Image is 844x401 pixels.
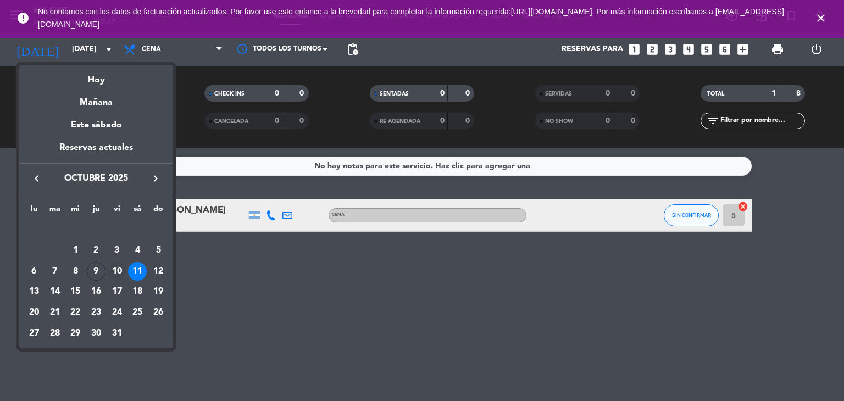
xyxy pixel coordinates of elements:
[25,303,43,322] div: 20
[66,241,85,260] div: 1
[127,203,148,220] th: sábado
[46,262,64,281] div: 7
[24,203,45,220] th: lunes
[127,261,148,282] td: 11 de octubre de 2025
[149,262,168,281] div: 12
[45,302,65,323] td: 21 de octubre de 2025
[65,240,86,261] td: 1 de octubre de 2025
[108,241,126,260] div: 3
[149,172,162,185] i: keyboard_arrow_right
[148,240,169,261] td: 5 de octubre de 2025
[107,323,127,344] td: 31 de octubre de 2025
[45,261,65,282] td: 7 de octubre de 2025
[66,282,85,301] div: 15
[86,240,107,261] td: 2 de octubre de 2025
[127,302,148,323] td: 25 de octubre de 2025
[45,323,65,344] td: 28 de octubre de 2025
[86,323,107,344] td: 30 de octubre de 2025
[128,282,147,301] div: 18
[25,282,43,301] div: 13
[127,240,148,261] td: 4 de octubre de 2025
[46,282,64,301] div: 14
[107,240,127,261] td: 3 de octubre de 2025
[87,303,105,322] div: 23
[149,282,168,301] div: 19
[108,282,126,301] div: 17
[24,261,45,282] td: 6 de octubre de 2025
[86,203,107,220] th: jueves
[25,262,43,281] div: 6
[65,302,86,323] td: 22 de octubre de 2025
[107,261,127,282] td: 10 de octubre de 2025
[149,241,168,260] div: 5
[19,141,173,163] div: Reservas actuales
[45,281,65,302] td: 14 de octubre de 2025
[108,262,126,281] div: 10
[65,203,86,220] th: miércoles
[148,281,169,302] td: 19 de octubre de 2025
[66,262,85,281] div: 8
[24,281,45,302] td: 13 de octubre de 2025
[86,281,107,302] td: 16 de octubre de 2025
[65,323,86,344] td: 29 de octubre de 2025
[107,281,127,302] td: 17 de octubre de 2025
[47,171,146,186] span: octubre 2025
[66,324,85,343] div: 29
[30,172,43,185] i: keyboard_arrow_left
[127,281,148,302] td: 18 de octubre de 2025
[108,303,126,322] div: 24
[107,302,127,323] td: 24 de octubre de 2025
[27,171,47,186] button: keyboard_arrow_left
[128,241,147,260] div: 4
[128,303,147,322] div: 25
[86,261,107,282] td: 9 de octubre de 2025
[148,261,169,282] td: 12 de octubre de 2025
[24,302,45,323] td: 20 de octubre de 2025
[65,281,86,302] td: 15 de octubre de 2025
[46,303,64,322] div: 21
[25,324,43,343] div: 27
[107,203,127,220] th: viernes
[87,241,105,260] div: 2
[24,219,169,240] td: OCT.
[19,87,173,110] div: Mañana
[87,282,105,301] div: 16
[87,262,105,281] div: 9
[65,261,86,282] td: 8 de octubre de 2025
[148,302,169,323] td: 26 de octubre de 2025
[148,203,169,220] th: domingo
[146,171,165,186] button: keyboard_arrow_right
[19,65,173,87] div: Hoy
[24,323,45,344] td: 27 de octubre de 2025
[46,324,64,343] div: 28
[108,324,126,343] div: 31
[128,262,147,281] div: 11
[19,110,173,141] div: Este sábado
[87,324,105,343] div: 30
[66,303,85,322] div: 22
[45,203,65,220] th: martes
[149,303,168,322] div: 26
[86,302,107,323] td: 23 de octubre de 2025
